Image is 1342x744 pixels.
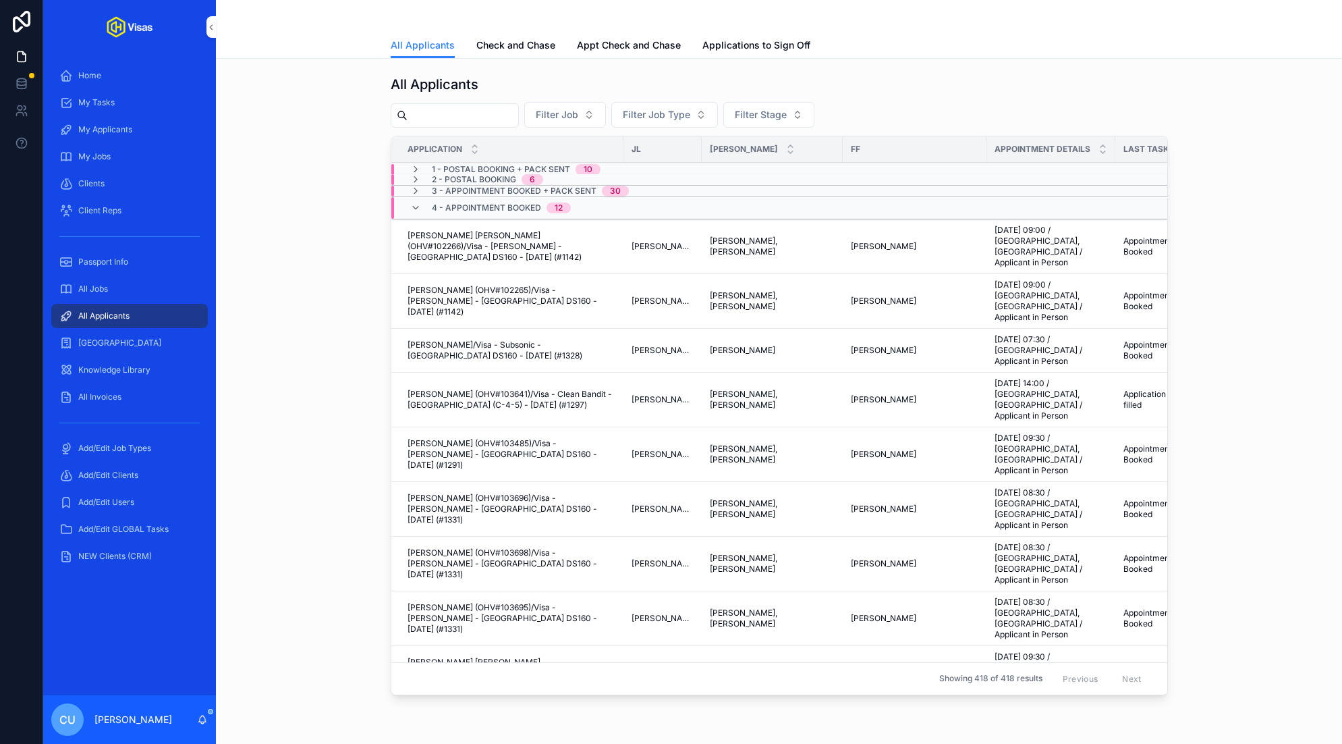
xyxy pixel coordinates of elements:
span: [DATE] 09:30 / [GEOGRAPHIC_DATA], [GEOGRAPHIC_DATA] / Applicant in Person [995,652,1107,695]
span: [PERSON_NAME] [851,449,916,460]
a: [PERSON_NAME] (OHV#103641)/Visa - Clean Bandit - [GEOGRAPHIC_DATA] (C-4-5) - [DATE] (#1297) [408,389,615,410]
div: 30 [610,186,621,196]
a: Appt Check and Chase [577,33,681,60]
a: [DATE] 09:30 / [GEOGRAPHIC_DATA], [GEOGRAPHIC_DATA] / Applicant in Person [995,433,1107,476]
a: Home [51,63,208,88]
span: Knowledge Library [78,365,150,375]
a: [DATE] 07:30 / [GEOGRAPHIC_DATA] / Applicant in Person [995,334,1107,367]
span: All Invoices [78,392,121,402]
span: All Applicants [78,311,130,321]
a: [PERSON_NAME] [632,613,694,624]
span: Filter Stage [735,108,787,122]
a: [PERSON_NAME] [PERSON_NAME] (OHV#102266)/Visa - [PERSON_NAME] - [GEOGRAPHIC_DATA] DS160 - [DATE] ... [408,230,615,263]
a: All Applicants [391,33,455,59]
span: [PERSON_NAME] [851,345,916,356]
a: [DATE] 08:30 / [GEOGRAPHIC_DATA], [GEOGRAPHIC_DATA] / Applicant in Person [995,597,1107,640]
a: Application form filled [1123,389,1186,410]
a: [PERSON_NAME] (OHV#103695)/Visa - [PERSON_NAME] - [GEOGRAPHIC_DATA] DS160 - [DATE] (#1331) [408,602,615,635]
span: Add/Edit Clients [78,470,138,481]
span: Filter Job Type [623,108,690,122]
a: [PERSON_NAME] [632,449,694,460]
span: 2 - Postal Booking [432,174,516,185]
span: All Jobs [78,284,108,294]
a: Appointment Booked [1123,498,1186,520]
span: Applications to Sign Off [702,38,810,52]
a: [DATE] 08:30 / [GEOGRAPHIC_DATA], [GEOGRAPHIC_DATA] / Applicant in Person [995,487,1107,531]
span: Last Task [1123,144,1169,155]
span: [DATE] 08:30 / [GEOGRAPHIC_DATA], [GEOGRAPHIC_DATA] / Applicant in Person [995,542,1107,585]
span: JL [632,144,641,155]
a: [PERSON_NAME], [PERSON_NAME] [710,290,835,312]
span: [DATE] 14:00 / [GEOGRAPHIC_DATA], [GEOGRAPHIC_DATA] / Applicant in Person [995,378,1107,421]
a: [PERSON_NAME] (OHV#103696)/Visa - [PERSON_NAME] - [GEOGRAPHIC_DATA] DS160 - [DATE] (#1331) [408,493,615,525]
span: Appointment Details [995,144,1090,155]
div: 12 [555,203,563,213]
a: Appointment Booked [1123,444,1186,465]
a: Appointment Booked [1123,236,1186,257]
a: [PERSON_NAME] [632,241,694,252]
span: [PERSON_NAME] (OHV#102265)/Visa - [PERSON_NAME] - [GEOGRAPHIC_DATA] DS160 - [DATE] (#1142) [408,285,615,317]
span: Add/Edit Job Types [78,443,151,454]
a: [PERSON_NAME], [PERSON_NAME] [710,389,835,410]
span: Check and Chase [476,38,555,52]
span: [DATE] 09:00 / [GEOGRAPHIC_DATA], [GEOGRAPHIC_DATA] / Applicant in Person [995,225,1107,268]
a: Add/Edit Job Types [51,436,208,460]
a: [PERSON_NAME] [851,449,978,460]
a: [PERSON_NAME] (OHV#103485)/Visa - [PERSON_NAME] - [GEOGRAPHIC_DATA] DS160 - [DATE] (#1291) [408,438,615,471]
a: My Tasks [51,90,208,115]
a: [PERSON_NAME] [632,504,694,514]
a: NEW Clients (CRM) [51,544,208,568]
a: [PERSON_NAME] [632,296,694,307]
div: 6 [530,174,535,185]
button: Select Button [723,102,814,128]
span: [PERSON_NAME] [851,558,916,569]
span: [PERSON_NAME] [632,394,694,405]
a: [PERSON_NAME], [PERSON_NAME] [710,236,835,257]
img: App logo [107,16,152,38]
a: All Applicants [51,304,208,328]
a: All Jobs [51,277,208,301]
a: [PERSON_NAME] [851,296,978,307]
button: Select Button [611,102,718,128]
a: Appointment Booked [1123,290,1186,312]
a: [PERSON_NAME], [PERSON_NAME] [710,608,835,629]
span: [PERSON_NAME] [851,241,916,252]
a: [PERSON_NAME], [PERSON_NAME] [710,444,835,465]
span: [PERSON_NAME]/Visa - Subsonic - [GEOGRAPHIC_DATA] DS160 - [DATE] (#1328) [408,340,615,361]
span: 1 - Postal Booking + Pack Sent [432,164,570,175]
span: My Applicants [78,124,132,135]
span: Application [408,144,462,155]
span: Appt Check and Chase [577,38,681,52]
span: 4 - Appointment Booked [432,203,541,213]
span: [PERSON_NAME] [632,345,694,356]
span: [PERSON_NAME] [710,345,775,356]
a: [PERSON_NAME] [851,558,978,569]
a: My Jobs [51,144,208,169]
span: [PERSON_NAME] [710,144,778,155]
span: Home [78,70,101,81]
a: Add/Edit Clients [51,463,208,487]
span: [PERSON_NAME] [851,504,916,514]
a: [PERSON_NAME] [851,345,978,356]
span: [DATE] 09:00 / [GEOGRAPHIC_DATA], [GEOGRAPHIC_DATA] / Applicant in Person [995,280,1107,323]
span: Passport Info [78,257,128,267]
a: [PERSON_NAME] (OHV#103698)/Visa - [PERSON_NAME] - [GEOGRAPHIC_DATA] DS160 - [DATE] (#1331) [408,548,615,580]
a: All Invoices [51,385,208,409]
a: Add/Edit Users [51,490,208,514]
